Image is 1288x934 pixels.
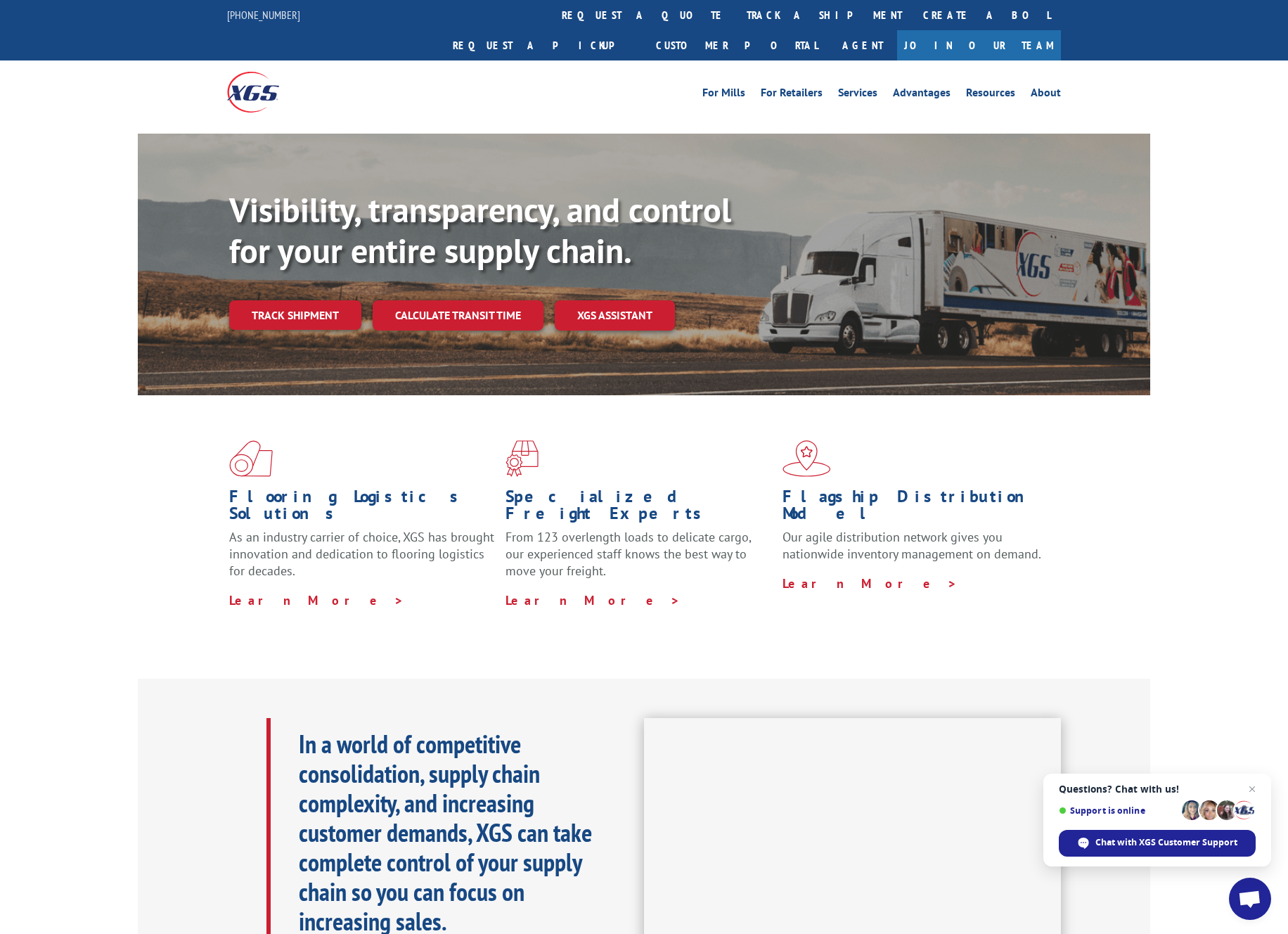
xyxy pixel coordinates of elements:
[838,87,877,103] a: Services
[229,592,404,608] a: Learn More >
[966,87,1015,103] a: Resources
[761,87,823,103] a: For Retailers
[783,440,831,477] img: xgs-icon-flagship-distribution-model-red
[783,488,1048,529] h1: Flagship Distribution Model
[229,488,495,529] h1: Flooring Logistics Solutions
[897,30,1061,60] a: Join Our Team
[442,30,645,60] a: Request a pickup
[1229,878,1271,920] div: Open chat
[893,87,951,103] a: Advantages
[505,488,771,529] h1: Specialized Freight Experts
[1059,783,1256,795] span: Questions? Chat with us!
[229,440,273,477] img: xgs-icon-total-supply-chain-intelligence-red
[505,592,681,608] a: Learn More >
[505,529,771,591] p: From 123 overlength loads to delicate cargo, our experienced staff knows the best way to move you...
[702,87,745,103] a: For Mills
[1031,87,1061,103] a: About
[1059,830,1256,857] div: Chat with XGS Customer Support
[227,8,300,22] a: [PHONE_NUMBER]
[783,529,1041,562] span: Our agile distribution network gives you nationwide inventory management on demand.
[229,529,494,579] span: As an industry carrier of choice, XGS has brought innovation and dedication to flooring logistics...
[229,188,731,272] b: Visibility, transparency, and control for your entire supply chain.
[373,300,543,331] a: Calculate transit time
[783,575,958,591] a: Learn More >
[555,300,675,331] a: XGS ASSISTANT
[505,440,539,477] img: xgs-icon-focused-on-flooring-red
[1059,805,1177,816] span: Support is online
[828,30,897,60] a: Agent
[1095,836,1237,849] span: Chat with XGS Customer Support
[229,300,361,330] a: Track shipment
[1244,781,1261,798] span: Close chat
[645,30,828,60] a: Customer Portal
